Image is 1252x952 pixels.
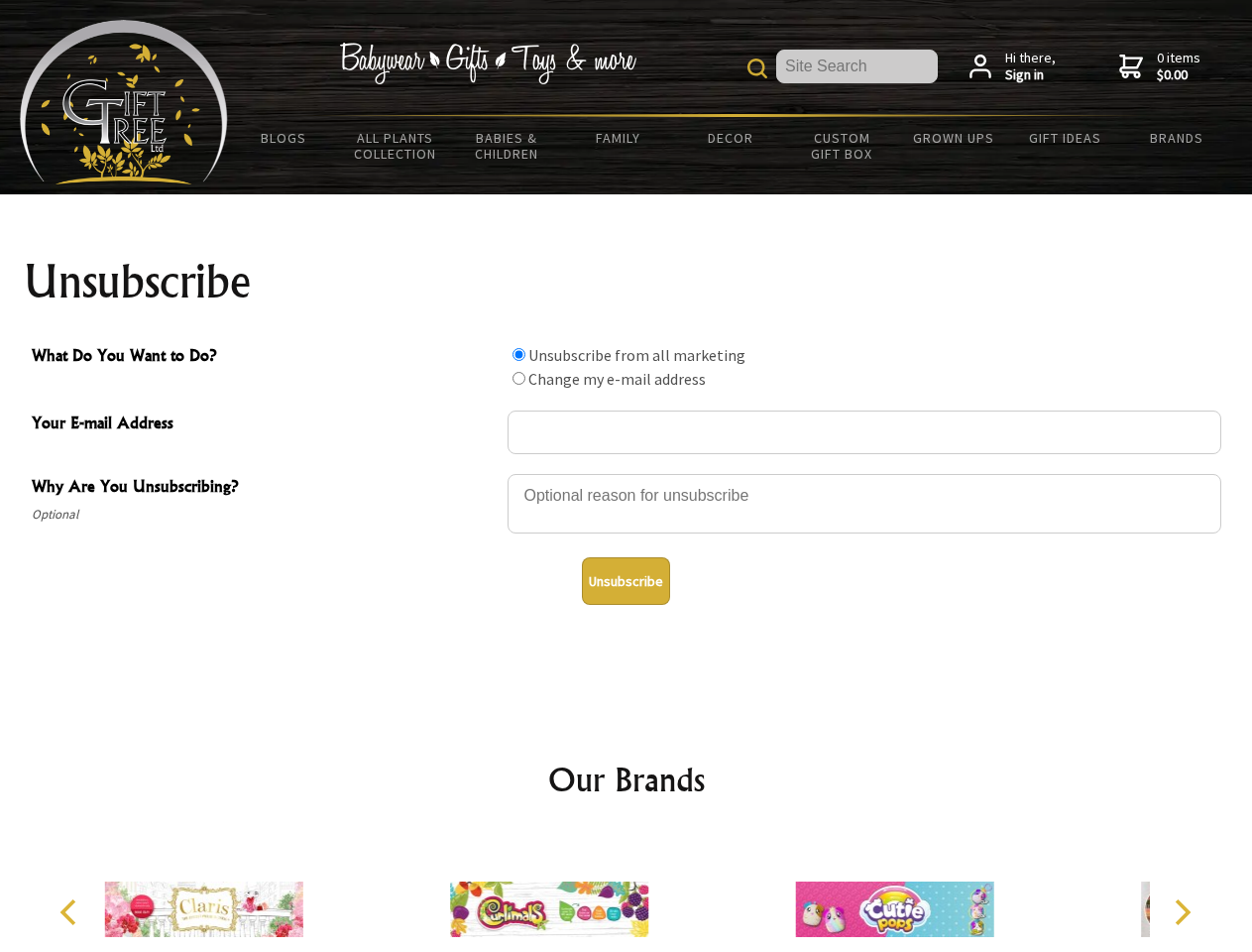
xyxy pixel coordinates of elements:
[451,117,563,175] a: Babies & Children
[1121,117,1233,159] a: Brands
[1009,117,1121,159] a: Gift Ideas
[563,117,675,159] a: Family
[24,258,1229,305] h1: Unsubscribe
[50,891,93,934] button: Previous
[582,557,670,605] button: Unsubscribe
[20,20,228,184] img: Babyware - Gifts - Toys and more...
[32,411,498,439] span: Your E-mail Address
[897,117,1009,159] a: Grown Ups
[528,345,745,365] label: Unsubscribe from all marketing
[339,43,636,84] img: Babywear - Gifts - Toys & more
[528,369,706,389] label: Change my e-mail address
[1157,49,1200,84] span: 0 items
[228,117,340,159] a: BLOGS
[747,59,767,78] img: product search
[1005,50,1056,84] span: Hi there,
[32,503,498,527] span: Optional
[512,348,525,361] input: What Do You Want to Do?
[32,343,498,372] span: What Do You Want to Do?
[786,117,898,175] a: Custom Gift Box
[1005,66,1056,84] strong: Sign in
[776,50,938,83] input: Site Search
[512,372,525,385] input: What Do You Want to Do?
[674,117,786,159] a: Decor
[1160,891,1203,934] button: Next
[40,756,1213,803] h2: Our Brands
[1119,50,1200,84] a: 0 items$0.00
[969,50,1056,84] a: Hi there,Sign in
[1157,66,1200,84] strong: $0.00
[508,474,1221,534] textarea: Why Are You Unsubscribing?
[340,117,452,175] a: All Plants Collection
[32,474,498,503] span: Why Are You Unsubscribing?
[508,411,1221,454] input: Your E-mail Address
